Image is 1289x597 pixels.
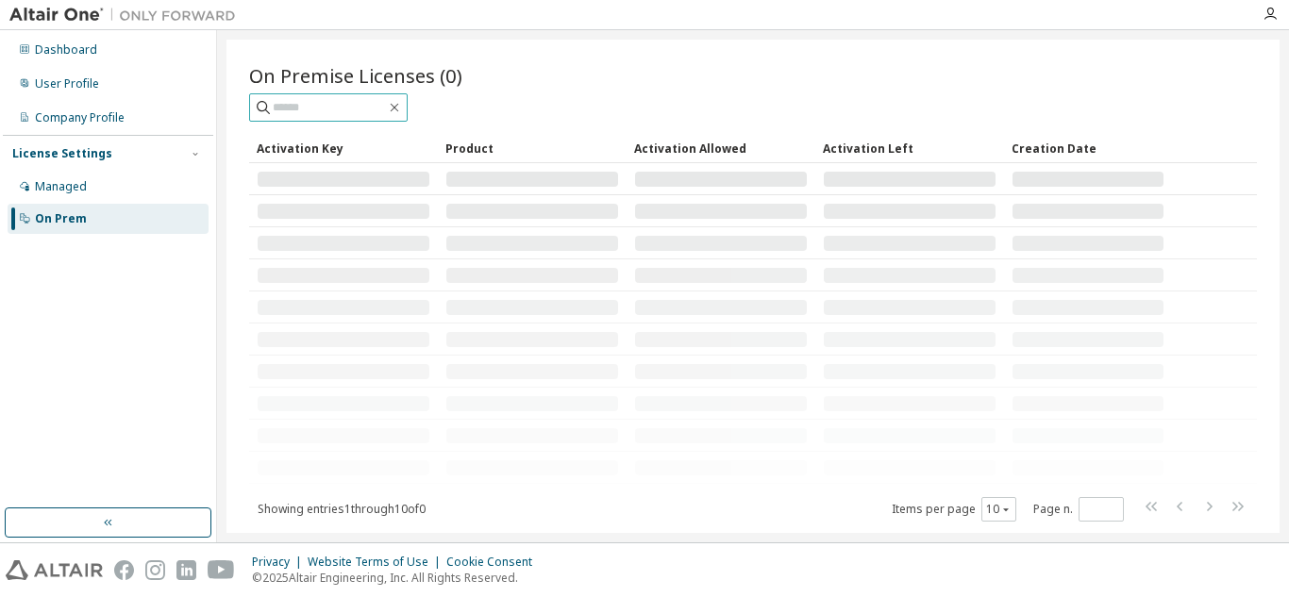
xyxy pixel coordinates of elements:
img: linkedin.svg [176,560,196,580]
div: User Profile [35,76,99,91]
div: Activation Allowed [634,133,808,163]
div: Privacy [252,555,308,570]
div: Managed [35,179,87,194]
div: Company Profile [35,110,125,125]
div: Website Terms of Use [308,555,446,570]
img: altair_logo.svg [6,560,103,580]
div: Activation Key [257,133,430,163]
span: Items per page [892,497,1016,522]
img: facebook.svg [114,560,134,580]
div: Creation Date [1012,133,1164,163]
div: Product [445,133,619,163]
p: © 2025 Altair Engineering, Inc. All Rights Reserved. [252,570,544,586]
span: Page n. [1033,497,1124,522]
span: Showing entries 1 through 10 of 0 [258,501,426,517]
span: On Premise Licenses (0) [249,62,462,89]
img: instagram.svg [145,560,165,580]
div: Dashboard [35,42,97,58]
div: License Settings [12,146,112,161]
img: Altair One [9,6,245,25]
div: Cookie Consent [446,555,544,570]
button: 10 [986,502,1012,517]
img: youtube.svg [208,560,235,580]
div: On Prem [35,211,87,226]
div: Activation Left [823,133,996,163]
